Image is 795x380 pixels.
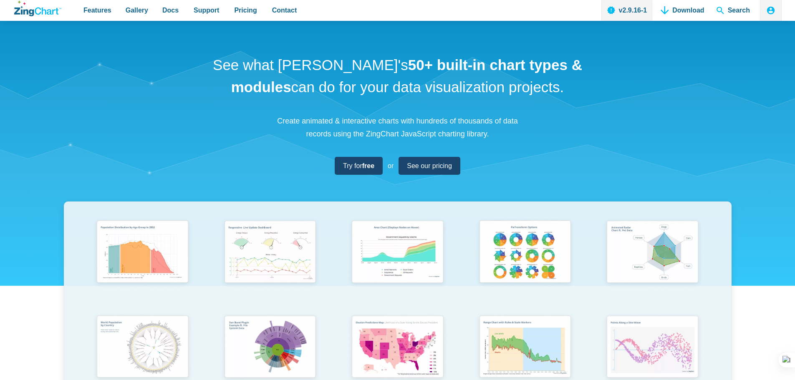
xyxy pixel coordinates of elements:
[234,5,257,16] span: Pricing
[126,5,148,16] span: Gallery
[219,216,321,289] img: Responsive Live Update Dashboard
[91,216,193,289] img: Population Distribution by Age Group in 2052
[273,115,523,140] p: Create animated & interactive charts with hundreds of thousands of data records using the ZingCha...
[210,54,586,98] h1: See what [PERSON_NAME]'s can do for your data visualization projects.
[334,216,462,311] a: Area Chart (Displays Nodes on Hover)
[194,5,219,16] span: Support
[335,157,383,175] a: Try forfree
[162,5,179,16] span: Docs
[206,216,334,311] a: Responsive Live Update Dashboard
[407,160,452,171] span: See our pricing
[589,216,717,311] a: Animated Radar Chart ft. Pet Data
[343,160,374,171] span: Try for
[601,216,703,289] img: Animated Radar Chart ft. Pet Data
[346,216,448,289] img: Area Chart (Displays Nodes on Hover)
[399,157,460,175] a: See our pricing
[272,5,297,16] span: Contact
[474,216,576,289] img: Pie Transform Options
[461,216,589,311] a: Pie Transform Options
[79,216,207,311] a: Population Distribution by Age Group in 2052
[362,162,374,169] strong: free
[388,160,394,171] span: or
[231,57,582,95] strong: 50+ built-in chart types & modules
[83,5,111,16] span: Features
[14,1,61,16] a: ZingChart Logo. Click to return to the homepage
